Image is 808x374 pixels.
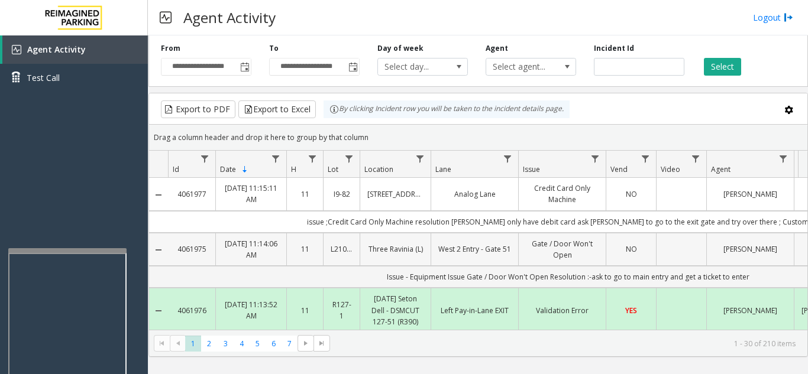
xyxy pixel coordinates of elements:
span: Page 5 [250,336,266,352]
a: I9-82 [331,188,353,200]
button: Select [704,58,741,76]
span: Page 2 [201,336,217,352]
a: Collapse Details [149,190,168,200]
a: [DATE] 11:14:06 AM [223,238,279,261]
a: Left Pay-in-Lane EXIT [438,305,511,316]
a: Video Filter Menu [688,151,704,167]
a: Agent Filter Menu [775,151,791,167]
span: Test Call [27,71,60,84]
div: Drag a column header and drop it here to group by that column [149,127,807,148]
div: By clicking Incident row you will be taken to the incident details page. [324,100,570,118]
span: Video [661,164,680,174]
label: Agent [486,43,508,54]
span: Agent Activity [27,44,86,55]
img: pageIcon [160,3,172,32]
a: 4061976 [175,305,208,316]
span: Agent [711,164,731,174]
a: 4061975 [175,243,208,255]
a: [PERSON_NAME] [714,188,787,200]
a: [PERSON_NAME] [714,305,787,316]
a: Lot Filter Menu [341,151,357,167]
span: Page 4 [234,336,250,352]
label: To [269,43,279,54]
img: infoIcon.svg [329,105,339,114]
a: [DATE] 11:15:11 AM [223,183,279,205]
a: 11 [294,188,316,200]
span: Select day... [378,58,450,75]
span: Page 6 [266,336,282,352]
span: Select agent... [486,58,558,75]
img: 'icon' [12,45,21,54]
span: Page 3 [218,336,234,352]
a: 4061977 [175,188,208,200]
span: NO [626,244,637,254]
a: Location Filter Menu [412,151,428,167]
span: Toggle popup [346,58,359,75]
a: Collapse Details [149,245,168,255]
label: From [161,43,180,54]
a: Date Filter Menu [268,151,284,167]
a: H Filter Menu [305,151,321,167]
span: Vend [610,164,628,174]
a: YES [613,305,649,316]
a: [DATE] Seton Dell - DSMCUT 127-51 (R390) [367,293,424,327]
a: Vend Filter Menu [638,151,654,167]
a: Gate / Door Won't Open [526,238,599,261]
img: logout [784,11,793,24]
h3: Agent Activity [177,3,282,32]
div: Data table [149,151,807,330]
span: Page 1 [185,336,201,352]
a: Collapse Details [149,306,168,316]
span: YES [625,305,637,316]
span: Page 7 [282,336,298,352]
a: Validation Error [526,305,599,316]
span: Lane [435,164,451,174]
span: Toggle popup [238,58,251,75]
a: Issue Filter Menu [587,151,603,167]
a: [STREET_ADDRESS] [367,188,424,200]
span: H [291,164,296,174]
a: Three Ravinia (L) [367,243,424,255]
a: Analog Lane [438,188,511,200]
a: Id Filter Menu [197,151,213,167]
a: Logout [753,11,793,24]
a: West 2 Entry - Gate 51 [438,243,511,255]
label: Incident Id [594,43,634,54]
button: Export to PDF [161,100,235,118]
a: 11 [294,305,316,316]
span: Date [220,164,236,174]
span: Go to the next page [298,335,313,352]
a: L21059300 [331,243,353,255]
a: Agent Activity [2,35,148,64]
a: Credit Card Only Machine [526,183,599,205]
span: Go to the last page [317,339,327,348]
span: Sortable [240,165,250,174]
span: Go to the next page [301,339,311,348]
button: Export to Excel [238,100,316,118]
span: Id [173,164,179,174]
span: NO [626,189,637,199]
kendo-pager-info: 1 - 30 of 210 items [337,339,796,349]
label: Day of week [377,43,424,54]
a: [PERSON_NAME] [714,243,787,255]
a: R127-1 [331,299,353,321]
a: Lane Filter Menu [500,151,516,167]
span: Issue [523,164,540,174]
span: Location [364,164,393,174]
a: [DATE] 11:13:52 AM [223,299,279,321]
a: NO [613,243,649,255]
a: 11 [294,243,316,255]
a: NO [613,188,649,200]
span: Lot [328,164,338,174]
span: Go to the last page [313,335,329,352]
